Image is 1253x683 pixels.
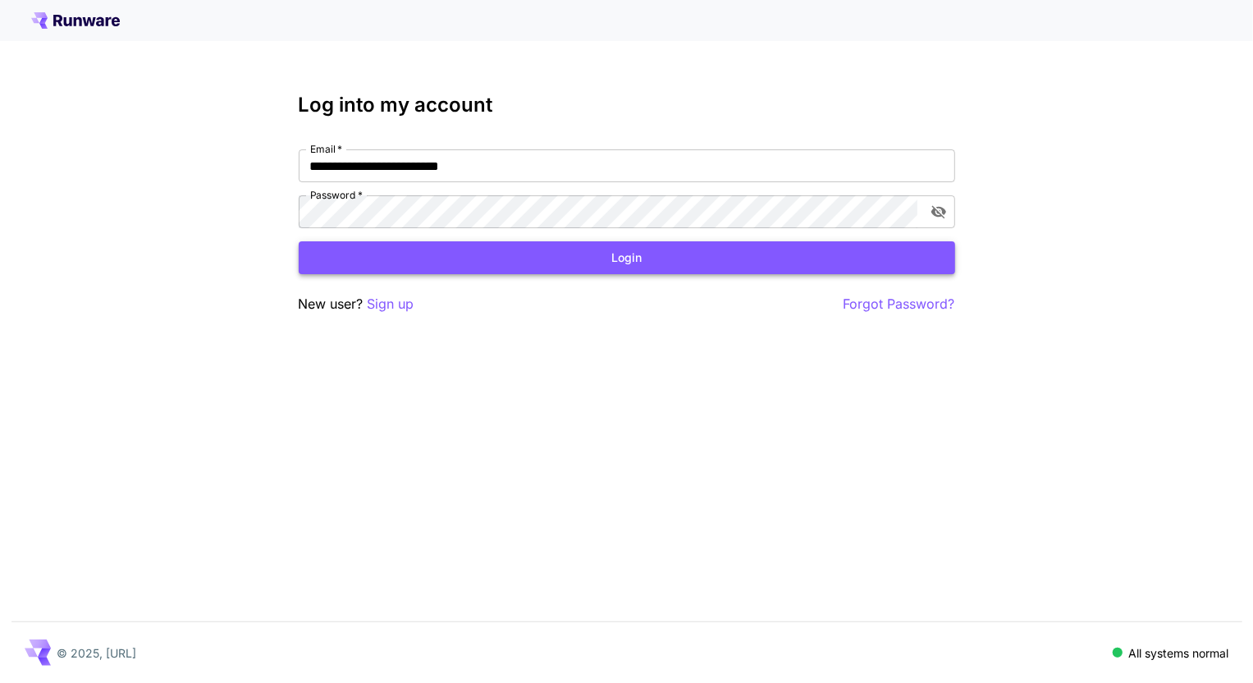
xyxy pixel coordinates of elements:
label: Email [310,142,342,156]
button: Forgot Password? [844,294,955,314]
p: All systems normal [1129,644,1229,662]
button: Login [299,241,955,275]
p: © 2025, [URL] [57,644,137,662]
p: New user? [299,294,414,314]
button: Sign up [368,294,414,314]
label: Password [310,188,363,202]
button: toggle password visibility [924,197,953,227]
h3: Log into my account [299,94,955,117]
